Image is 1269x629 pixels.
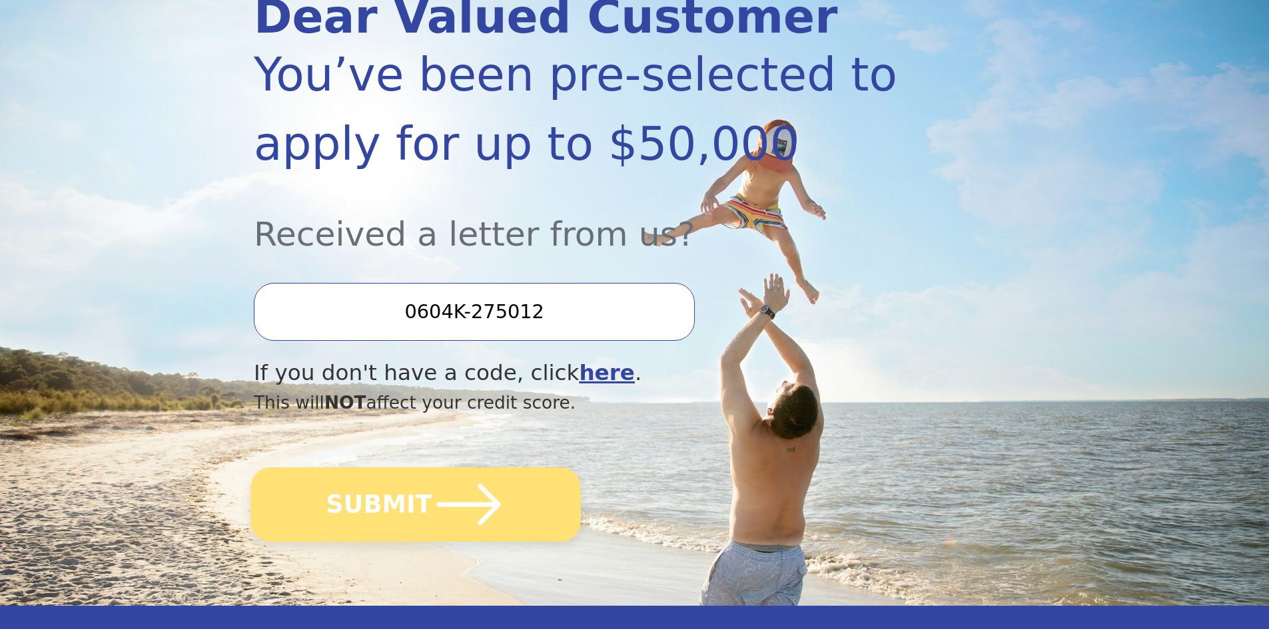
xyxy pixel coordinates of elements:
span: NOT [324,392,366,413]
a: here [579,360,635,385]
div: This will affect your credit score. [254,389,901,416]
button: SUBMIT [250,467,581,542]
div: Received a letter from us? [254,178,901,259]
div: If you don't have a code, click . [254,357,901,389]
input: Enter your Offer Code: [254,283,695,340]
div: You’ve been pre-selected to apply for up to $50,000 [254,40,901,178]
